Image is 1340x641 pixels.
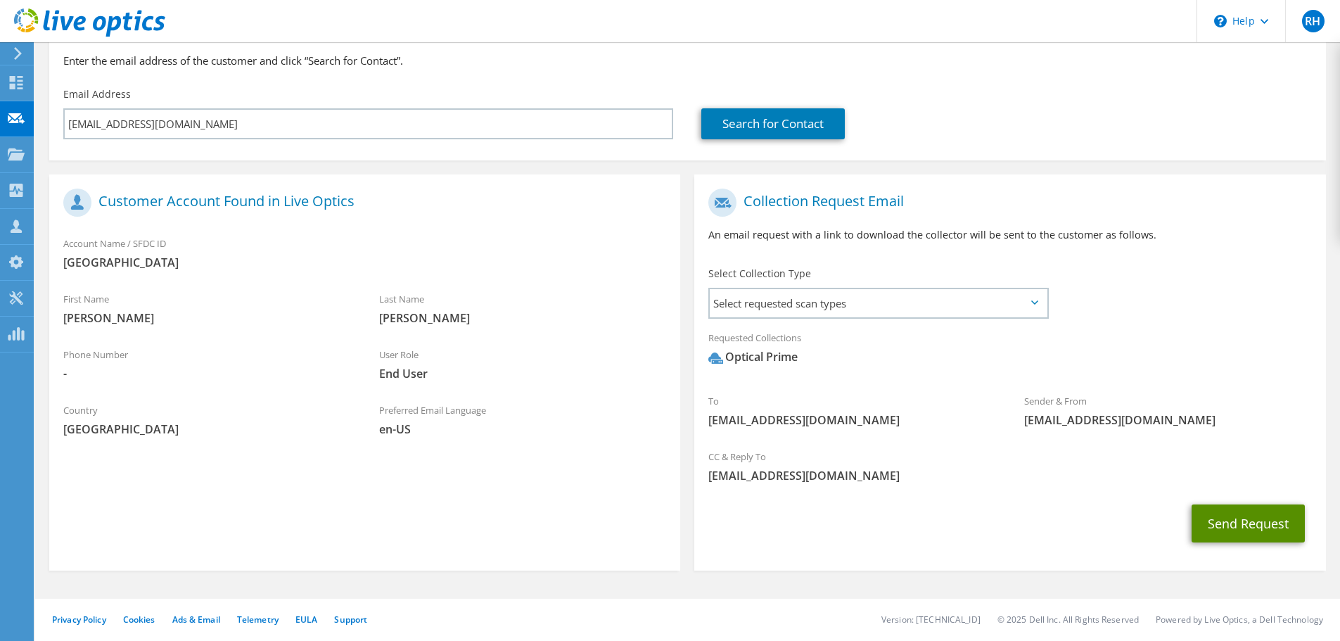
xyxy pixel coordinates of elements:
[379,310,667,326] span: [PERSON_NAME]
[1024,412,1312,428] span: [EMAIL_ADDRESS][DOMAIN_NAME]
[881,614,981,626] li: Version: [TECHNICAL_ID]
[708,412,996,428] span: [EMAIL_ADDRESS][DOMAIN_NAME]
[379,421,667,437] span: en-US
[49,395,365,444] div: Country
[708,267,811,281] label: Select Collection Type
[63,189,659,217] h1: Customer Account Found in Live Optics
[708,349,798,365] div: Optical Prime
[701,108,845,139] a: Search for Contact
[1156,614,1323,626] li: Powered by Live Optics, a Dell Technology
[365,284,681,333] div: Last Name
[379,366,667,381] span: End User
[365,395,681,444] div: Preferred Email Language
[63,366,351,381] span: -
[334,614,367,626] a: Support
[123,614,155,626] a: Cookies
[63,87,131,101] label: Email Address
[365,340,681,388] div: User Role
[52,614,106,626] a: Privacy Policy
[694,442,1325,490] div: CC & Reply To
[49,229,680,277] div: Account Name / SFDC ID
[997,614,1139,626] li: © 2025 Dell Inc. All Rights Reserved
[63,421,351,437] span: [GEOGRAPHIC_DATA]
[237,614,279,626] a: Telemetry
[1010,386,1326,435] div: Sender & From
[49,284,365,333] div: First Name
[708,468,1311,483] span: [EMAIL_ADDRESS][DOMAIN_NAME]
[63,310,351,326] span: [PERSON_NAME]
[63,53,1312,68] h3: Enter the email address of the customer and click “Search for Contact”.
[295,614,317,626] a: EULA
[694,323,1325,379] div: Requested Collections
[708,227,1311,243] p: An email request with a link to download the collector will be sent to the customer as follows.
[63,255,666,270] span: [GEOGRAPHIC_DATA]
[1214,15,1227,27] svg: \n
[710,289,1047,317] span: Select requested scan types
[49,340,365,388] div: Phone Number
[172,614,220,626] a: Ads & Email
[694,386,1010,435] div: To
[1302,10,1325,32] span: RH
[708,189,1304,217] h1: Collection Request Email
[1192,504,1305,542] button: Send Request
